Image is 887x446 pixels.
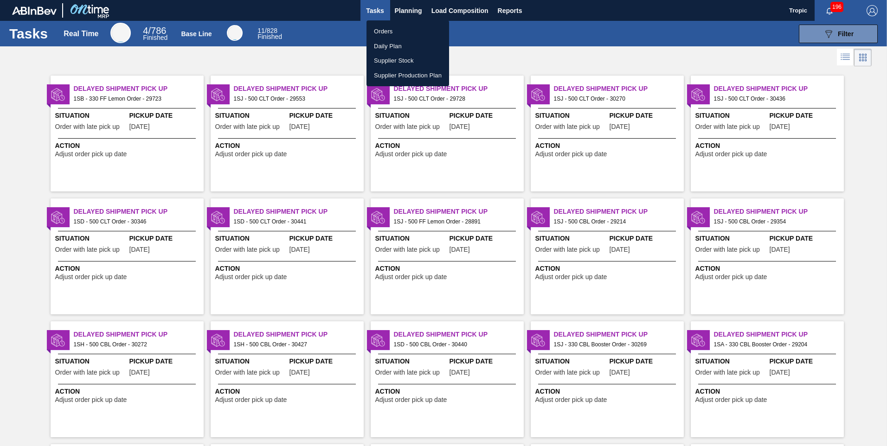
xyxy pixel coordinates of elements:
a: Supplier Production Plan [366,68,449,83]
a: Daily Plan [366,39,449,54]
a: Orders [366,24,449,39]
a: Supplier Stock [366,53,449,68]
